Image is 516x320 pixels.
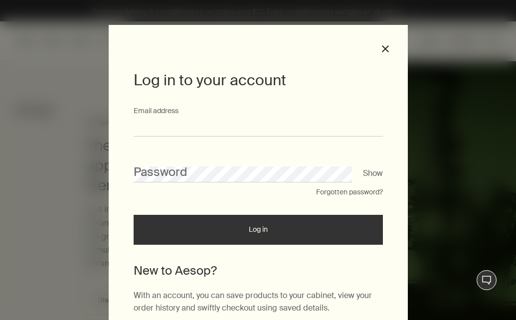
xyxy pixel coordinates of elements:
button: Live Assistance [477,270,497,290]
button: Forgotten password? [316,187,383,197]
button: Log in [134,215,383,245]
button: Show [363,166,383,180]
button: Close [381,44,390,53]
p: With an account, you can save products to your cabinet, view your order history and swiftly check... [134,289,383,315]
h1: Log in to your account [134,70,383,91]
h2: New to Aesop? [134,262,383,279]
